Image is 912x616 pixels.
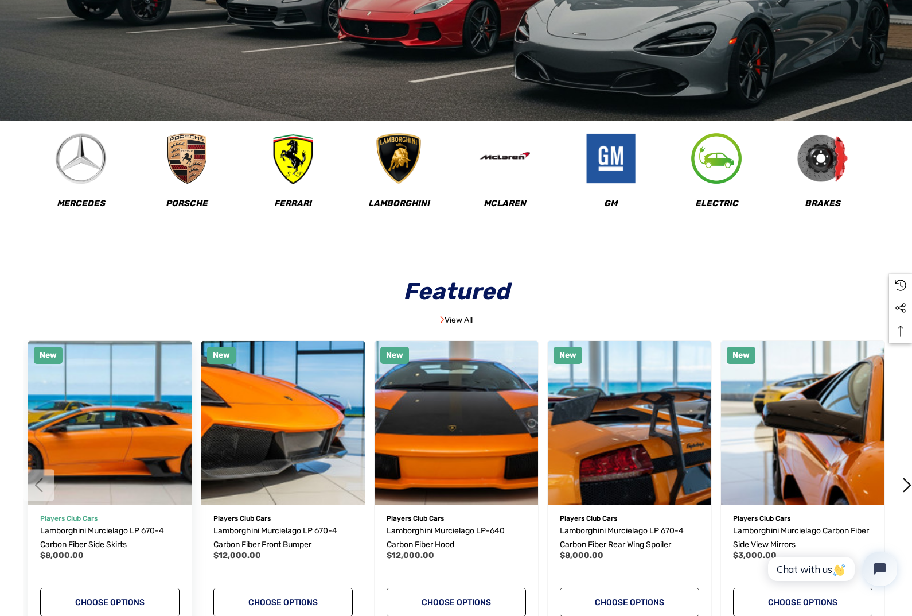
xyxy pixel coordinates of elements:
[895,303,906,314] svg: Social Media
[213,350,230,360] span: New
[373,133,424,184] img: Image Device
[559,133,663,223] a: Image Device GM
[453,133,557,223] a: Image Device McLaren
[604,198,617,209] span: GM
[55,133,107,184] img: Image Device
[20,333,200,513] img: Lamborghini Murcielago LP 670-4 Carbon Fiber Side Skirts
[213,511,353,526] p: Players Club Cars
[560,526,684,549] span: Lamborghini Murcielago LP 670-4 Carbon Fiber Rear Wing Spoiler
[560,511,699,526] p: Players Club Cars
[40,511,180,526] p: Players Club Cars
[213,524,353,552] a: Lamborghini Murcielago LP 670-4 Carbon Fiber Front Bumper,$12,000.00
[733,511,872,526] p: Players Club Cars
[386,350,403,360] span: New
[691,133,742,184] img: Image Device
[895,280,906,291] svg: Recently Viewed
[201,341,365,505] img: Lamborghini Murcielago LP 670-4 Carbon Fiber Front Bumper
[695,198,738,209] span: Electric
[585,133,637,184] img: Image Device
[559,350,576,360] span: New
[57,198,105,209] span: Mercedes
[135,133,239,223] a: Image Device Porsche
[241,133,345,223] a: Image Device Ferrari
[548,341,711,505] img: Lamborghini Murcielago LP 670-4 Carbon Fiber Rear Wing Spoiler
[387,526,505,549] span: Lamborghini Murcielago LP-640 Carbon Fiber Hood
[395,278,517,305] span: Featured
[213,526,337,549] span: Lamborghini Murcielago LP 670-4 Carbon Fiber Front Bumper
[733,526,869,549] span: Lamborghini Murcielago Carbon Fiber Side View Mirrors
[274,198,311,209] span: Ferrari
[805,198,840,209] span: Brakes
[560,524,699,552] a: Lamborghini Murcielago LP 670-4 Carbon Fiber Rear Wing Spoiler,$8,000.00
[387,524,526,552] a: Lamborghini Murcielago LP-640 Carbon Fiber Hood,$12,000.00
[368,198,430,209] span: Lamborghini
[346,133,451,223] a: Image Device Lamborghini
[797,133,848,184] img: Image Device
[664,133,769,223] a: Image Device Electric
[770,133,875,223] a: Image Device Brakes
[721,341,884,505] img: Lamborghini Murcielago Carbon Fiber Side View Mirrors
[440,315,473,325] a: View All
[387,511,526,526] p: Players Club Cars
[548,341,711,505] a: Lamborghini Murcielago LP 670-4 Carbon Fiber Rear Wing Spoiler,$8,000.00
[733,551,777,560] span: $3,000.00
[440,316,445,324] img: Image Banner
[732,350,750,360] span: New
[166,198,208,209] span: Porsche
[484,198,526,209] span: McLaren
[755,542,907,596] iframe: Tidio Chat
[375,341,538,505] img: Lamborghini Murcielago LP-640 Carbon Fiber Hood
[560,551,603,560] span: $8,000.00
[40,350,57,360] span: New
[29,133,134,223] a: Image Device Mercedes
[40,524,180,552] a: Lamborghini Murcielago LP 670-4 Carbon Fiber Side Skirts,$8,000.00
[479,133,531,184] img: Image Device
[40,526,164,549] span: Lamborghini Murcielago LP 670-4 Carbon Fiber Side Skirts
[23,469,54,501] button: Go to slide 3 of 3
[267,133,319,184] img: Image Device
[387,551,434,560] span: $12,000.00
[28,341,192,505] a: Lamborghini Murcielago LP 670-4 Carbon Fiber Side Skirts,$8,000.00
[40,551,84,560] span: $8,000.00
[213,551,261,560] span: $12,000.00
[721,341,884,505] a: Lamborghini Murcielago Carbon Fiber Side View Mirrors,$3,000.00
[201,341,365,505] a: Lamborghini Murcielago LP 670-4 Carbon Fiber Front Bumper,$12,000.00
[375,341,538,505] a: Lamborghini Murcielago LP-640 Carbon Fiber Hood,$12,000.00
[889,326,912,337] svg: Top
[161,133,213,184] img: Image Device
[733,524,872,552] a: Lamborghini Murcielago Carbon Fiber Side View Mirrors,$3,000.00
